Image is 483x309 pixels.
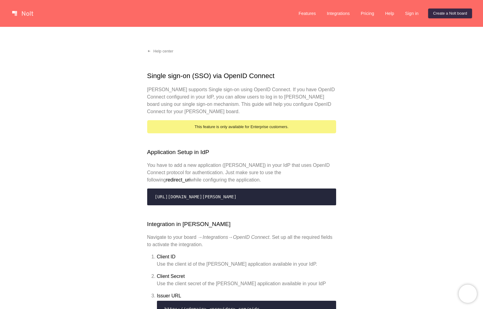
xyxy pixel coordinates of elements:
em: OpenID Connect [233,235,269,240]
a: Integrations [322,9,354,18]
div: Use the client secret of the [PERSON_NAME] application available in your IdP [157,280,336,287]
a: Sign in [400,9,423,18]
iframe: Chatra live chat [459,285,477,303]
a: Features [294,9,321,18]
strong: redirect_uri [166,177,190,182]
div: This feature is only available for Enterprise customers. [147,120,336,133]
a: Pricing [356,9,379,18]
strong: Client ID [157,254,176,259]
p: You have to add a new application ([PERSON_NAME]) in your IdP that uses OpenID Connect protocol f... [147,162,336,184]
h1: Single sign-on (SSO) via OpenID Connect [147,71,336,81]
a: Create a Nolt board [428,9,472,18]
h2: Integration in [PERSON_NAME] [147,220,336,229]
a: Help center [142,46,178,56]
em: Integrations [203,235,228,240]
span: [URL][DOMAIN_NAME][PERSON_NAME] [155,194,237,199]
p: [PERSON_NAME] supports Single sign-on using OpenID Connect. If you have OpenID Connect configured... [147,86,336,115]
div: Use the client id of the [PERSON_NAME] application available in your IdP. [157,260,336,268]
p: Navigate to your board → → . Set up all the required fields to activate the integration. [147,234,336,248]
strong: Issuer URL [157,293,181,298]
strong: Client Secret [157,274,185,279]
h2: Application Setup in IdP [147,148,336,157]
a: Help [380,9,399,18]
